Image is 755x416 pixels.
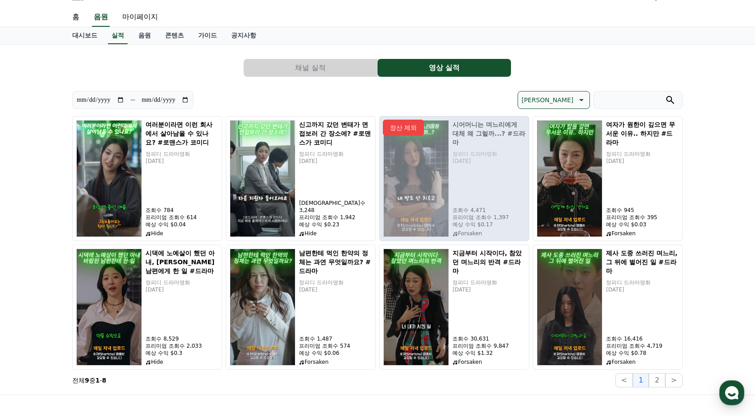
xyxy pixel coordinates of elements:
button: 영상 실적 [377,59,511,77]
img: 여자가 원한이 깊으면 무서운 이유.. 하지만 #드라마 [537,120,602,237]
p: 프리미엄 조회수 9,847 [452,342,525,349]
h5: 제사 도중 쓰러진 며느리, 그 뒤에 벌어진 일 #드라마 [606,249,679,275]
button: 여자가 원한이 깊으면 무서운 이유.. 하지만 #드라마 여자가 원한이 깊으면 무서운 이유.. 하지만 #드라마 정피디 드라마영화 [DATE] 조회수 945 프리미엄 조회수 395... [533,116,683,241]
p: 프리미엄 조회수 614 [145,214,218,221]
button: 여러분이라면 이런 회사에서 살아남을 수 있나요? #로맨스가 코미디 여러분이라면 이런 회사에서 살아남을 수 있나요? #로맨스가 코미디 정피디 드라마영화 [DATE] 조회수 78... [72,116,222,241]
div: 문제가 해결되었다니 다행입니다. [26,155,125,164]
img: 시댁에 노예살이 했던 아내, 바람핀 남편에게 한 일 #드라마 [76,249,142,366]
p: 정피디 드라마영화 [606,150,679,158]
button: 시댁에 노예살이 했던 아내, 바람핀 남편에게 한 일 #드라마 시댁에 노예살이 했던 아내, [PERSON_NAME] 남편에게 한 일 #드라마 정피디 드라마영화 [DATE] 조회... [72,245,222,370]
button: 채널 실적 [244,59,377,77]
p: 예상 수익 $0.3 [145,349,218,357]
h5: 여자가 원한이 깊으면 무서운 이유.. 하지만 #드라마 [606,120,679,147]
p: 조회수 30,631 [452,335,525,342]
a: 대시보드 [65,27,104,44]
p: 조회수 784 [145,207,218,214]
strong: 1 [95,377,100,384]
p: [DATE] [145,158,218,165]
h5: 여러분이라면 이런 회사에서 살아남을 수 있나요? #로맨스가 코미디 [145,120,218,147]
button: > [665,373,683,387]
p: 조회수 16,416 [606,335,679,342]
strong: 8 [102,377,107,384]
a: 음원 [131,27,158,44]
button: 2 [649,373,665,387]
button: [PERSON_NAME] [518,91,590,109]
div: 혹시 예전에 게시했던 '조상신과 시댁을..'쇼츠를 만들었었는데요. 음원 수익 지금은 업지만 계속 이어서 같은 드라마로 쇼츠 만들면 안 되는 건가요? [46,213,163,249]
p: 조회수 945 [606,207,679,214]
img: thumbnail [42,102,169,122]
p: [DEMOGRAPHIC_DATA]수 3,248 [299,200,372,214]
p: 프리미엄 조회수 4,719 [606,342,679,349]
p: 조회수 8,529 [145,335,218,342]
p: 전체 중 - [72,376,106,385]
a: 마이페이지 [115,8,165,27]
a: 실적 [108,27,128,44]
p: Forsaken [452,358,525,366]
div: 감사합니다. [26,169,125,178]
p: Forsaken [606,230,679,237]
p: 정피디 드라마영화 [145,279,218,286]
p: Hide [145,358,218,366]
p: 예상 수익 $0.23 [299,221,372,228]
p: 예상 수익 $0.06 [299,349,372,357]
p: [DATE] [606,286,679,293]
button: 제사 도중 쓰러진 며느리, 그 뒤에 벌어진 일 #드라마 제사 도중 쓰러진 며느리, 그 뒤에 벌어진 일 #드라마 정피디 드라마영화 [DATE] 조회수 16,416 프리미엄 조회... [533,245,683,370]
img: 신고까지 갔던 변태가 면접보러 간 장소에? #로맨스가 코미디 [230,120,295,237]
p: Forsaken [606,358,679,366]
p: Hide [145,230,218,237]
div: [DATE] 오전 8:30부터 운영해요 [49,15,127,22]
img: 남편한테 먹인 한약의 정체는 과연 무엇일까요? #드라마 [230,249,295,366]
strong: 9 [85,377,89,384]
button: 지금부터 시작이다, 참았던 며느리의 반격 #드라마 지금부터 시작이다, 참았던 며느리의 반격 #드라마 정피디 드라마영화 [DATE] 조회수 30,631 프리미엄 조회수 9,84... [379,245,529,370]
p: [DATE] [606,158,679,165]
p: 프리미엄 조회수 574 [299,342,372,349]
p: ~ [130,95,136,105]
p: 프리미엄 조회수 395 [606,214,679,221]
p: 프리미엄 조회수 1,942 [299,214,372,221]
p: [DATE] [452,286,525,293]
img: 여러분이라면 이런 회사에서 살아남을 수 있나요? #로맨스가 코미디 [76,120,142,237]
button: 남편한테 먹인 한약의 정체는 과연 무엇일까요? #드라마 남편한테 먹인 한약의 정체는 과연 무엇일까요? #드라마 정피디 드라마영화 [DATE] 조회수 1,487 프리미엄 조회수... [226,245,376,370]
p: [DATE] [145,286,218,293]
h5: 남편한테 먹인 한약의 정체는 과연 무엇일까요? #드라마 [299,249,372,275]
h5: 지금부터 시작이다, 참았던 며느리의 반격 #드라마 [452,249,525,275]
div: 아하~ 브라우저 자동번역 때문에 이렇게 보이는거군요.. '영상실적'이 '영상통화'로 보여서요. 답변 감사합니다^^ [46,58,163,85]
a: 콘텐츠 [158,27,191,44]
p: 정피디 드라마영화 [452,279,525,286]
p: [DATE] [299,158,372,165]
p: 예상 수익 $0.03 [606,221,679,228]
a: 가이드 [191,27,224,44]
div: Creward [49,5,82,15]
p: [PERSON_NAME] [522,94,573,106]
a: 음원 [92,8,110,27]
p: 예상 수익 $0.04 [145,221,218,228]
p: Forsaken [299,358,372,366]
button: 1 [633,373,649,387]
p: 예상 수익 $1.32 [452,349,525,357]
img: 제사 도중 쓰러진 며느리, 그 뒤에 벌어진 일 #드라마 [537,249,602,366]
button: < [615,373,633,387]
a: 공지사항 [224,27,263,44]
p: 프리미엄 조회수 2,033 [145,342,218,349]
p: 정피디 드라마영화 [299,279,372,286]
img: 지금부터 시작이다, 참았던 며느리의 반격 #드라마 [383,249,449,366]
p: 정피디 드라마영화 [606,279,679,286]
p: Hide [299,230,372,237]
p: 정피디 드라마영화 [145,150,218,158]
p: 정산 제외 [383,120,424,136]
p: 정피디 드라마영화 [299,150,372,158]
p: [DATE] [299,286,372,293]
a: 홈 [65,8,87,27]
p: 예상 수익 $0.78 [606,349,679,357]
h5: 시댁에 노예살이 했던 아내, [PERSON_NAME] 남편에게 한 일 #드라마 [145,249,218,275]
p: 조회수 1,487 [299,335,372,342]
button: 신고까지 갔던 변태가 면접보러 간 장소에? #로맨스가 코미디 신고까지 갔던 변태가 면접보러 간 장소에? #로맨스가 코미디 정피디 드라마영화 [DATE] [DEMOGRAPHIC... [226,116,376,241]
h5: 신고까지 갔던 변태가 면접보러 간 장소에? #로맨스가 코미디 [299,120,372,147]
